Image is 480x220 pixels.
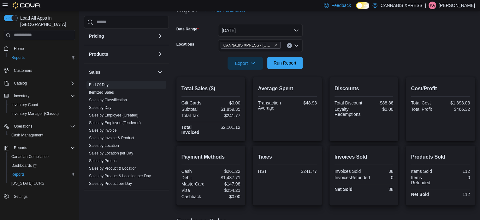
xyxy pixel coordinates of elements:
[1,66,78,75] button: Customers
[335,85,394,92] h2: Discounts
[14,68,32,73] span: Customers
[89,33,104,39] h3: Pricing
[335,107,363,117] div: Loyalty Redemptions
[365,187,393,192] div: 38
[89,136,134,140] a: Sales by Invoice & Product
[89,143,119,148] a: Sales by Location
[181,100,210,105] div: Gift Cards
[274,43,278,47] button: Remove CANNABIS XPRESS - North Gower (Church Street) from selection in this group
[89,166,137,171] a: Sales by Product & Location
[9,110,61,117] a: Inventory Manager (Classic)
[11,172,25,177] span: Reports
[18,15,75,28] span: Load All Apps in [GEOGRAPHIC_DATA]
[89,166,137,171] span: Sales by Product & Location
[212,194,240,199] div: $0.00
[212,113,240,118] div: $241.77
[11,144,75,152] span: Reports
[356,2,369,9] input: Dark Mode
[212,169,240,174] div: $261.22
[11,79,29,87] button: Catalog
[89,90,114,95] a: Itemized Sales
[89,113,139,117] a: Sales by Employee (Created)
[425,2,426,9] p: |
[181,107,210,112] div: Subtotal
[11,45,27,53] a: Home
[267,57,303,69] button: Run Report
[9,153,75,160] span: Canadian Compliance
[181,194,210,199] div: Cashback
[11,154,49,159] span: Canadian Compliance
[181,113,210,118] div: Total Tax
[11,102,38,107] span: Inventory Count
[212,175,240,180] div: $1,437.71
[1,79,78,88] button: Catalog
[176,27,199,32] label: Date Range
[181,169,210,174] div: Cash
[381,2,422,9] p: CANNABIS XPRESS
[89,33,155,39] button: Pricing
[1,143,78,152] button: Reports
[9,101,75,109] span: Inventory Count
[89,128,116,133] span: Sales by Invoice
[212,100,240,105] div: $0.00
[228,57,263,70] button: Export
[11,192,75,200] span: Settings
[11,92,32,100] button: Inventory
[4,41,75,217] nav: Complex example
[14,145,27,150] span: Reports
[89,97,127,103] span: Sales by Classification
[11,193,30,200] a: Settings
[14,194,27,199] span: Settings
[89,83,109,87] a: End Of Day
[335,175,370,180] div: InvoicesRefunded
[11,163,37,168] span: Dashboards
[294,43,299,48] button: Open list of options
[411,175,439,185] div: Items Refunded
[258,169,286,174] div: HST
[331,2,351,9] span: Feedback
[156,68,164,76] button: Sales
[442,192,470,197] div: 112
[89,159,118,163] a: Sales by Product
[89,120,141,125] span: Sales by Employee (Tendered)
[14,46,24,51] span: Home
[223,42,273,48] span: CANNABIS XPRESS - [GEOGRAPHIC_DATA][PERSON_NAME] ([GEOGRAPHIC_DATA])
[274,60,296,66] span: Run Report
[9,179,47,187] a: [US_STATE] CCRS
[289,169,317,174] div: $241.77
[9,131,46,139] a: Cash Management
[6,100,78,109] button: Inventory Count
[89,181,132,186] a: Sales by Product per Day
[430,2,435,9] span: KA
[335,169,363,174] div: Invoices Sold
[221,42,281,49] span: CANNABIS XPRESS - North Gower (Church Street)
[14,93,29,98] span: Inventory
[365,100,393,105] div: -$88.88
[11,92,75,100] span: Inventory
[11,67,35,74] a: Customers
[89,151,133,155] a: Sales by Location per Day
[9,54,75,61] span: Reports
[6,161,78,170] a: Dashboards
[442,175,470,180] div: 0
[9,162,75,169] span: Dashboards
[9,110,75,117] span: Inventory Manager (Classic)
[176,42,194,47] label: Locations
[335,187,353,192] strong: Net Sold
[411,85,470,92] h2: Cost/Profit
[89,98,127,102] a: Sales by Classification
[9,54,27,61] a: Reports
[9,153,51,160] a: Canadian Compliance
[218,24,303,37] button: [DATE]
[6,131,78,140] button: Cash Management
[181,125,199,135] strong: Total Invoiced
[89,128,116,133] a: Sales by Invoice
[89,174,151,178] a: Sales by Product & Location per Day
[442,107,470,112] div: $466.32
[181,85,240,92] h2: Total Sales ($)
[9,101,41,109] a: Inventory Count
[6,179,78,188] button: [US_STATE] CCRS
[1,122,78,131] button: Operations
